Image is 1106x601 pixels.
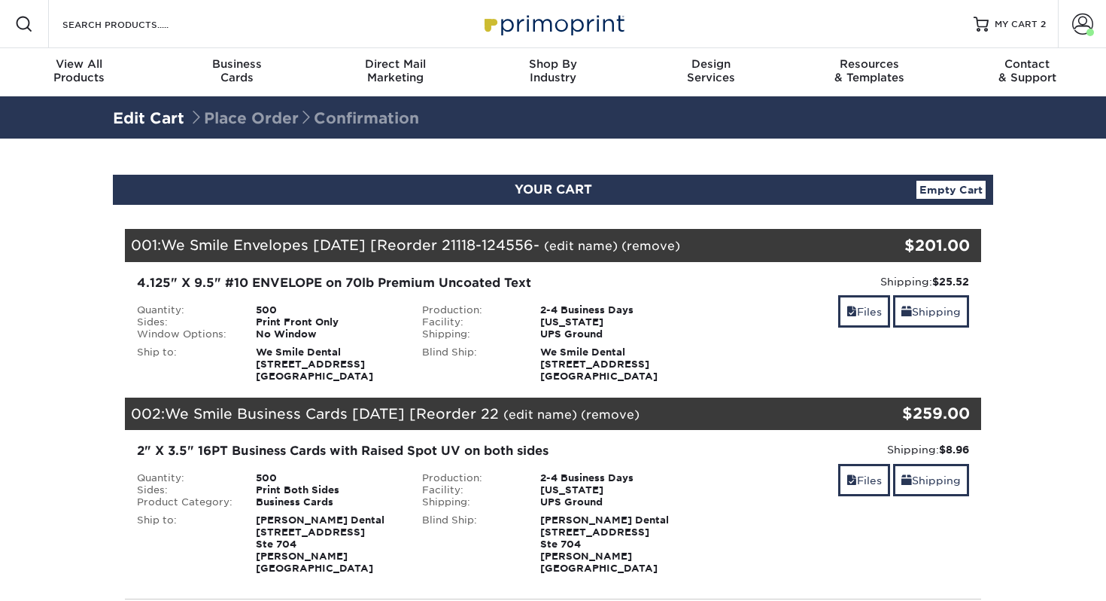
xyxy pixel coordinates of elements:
[838,295,890,328] a: Files
[245,496,411,508] div: Business Cards
[256,346,373,382] strong: We Smile Dental [STREET_ADDRESS] [GEOGRAPHIC_DATA]
[706,274,969,289] div: Shipping:
[529,328,695,340] div: UPS Ground
[846,474,857,487] span: files
[113,109,184,127] a: Edit Cart
[529,304,695,316] div: 2-4 Business Days
[621,239,680,253] a: (remove)
[474,48,632,96] a: Shop ByIndustry
[126,472,245,484] div: Quantity:
[411,328,530,340] div: Shipping:
[540,514,669,574] strong: [PERSON_NAME] Dental [STREET_ADDRESS] Ste 704 [PERSON_NAME][GEOGRAPHIC_DATA]
[137,274,684,292] div: 4.125" X 9.5" #10 ENVELOPE on 70lb Premium Uncoated Text
[256,514,384,574] strong: [PERSON_NAME] Dental [STREET_ADDRESS] Ste 704 [PERSON_NAME][GEOGRAPHIC_DATA]
[126,328,245,340] div: Window Options:
[411,304,530,316] div: Production:
[158,48,316,96] a: BusinessCards
[529,472,695,484] div: 2-4 Business Days
[540,346,658,382] strong: We Smile Dental [STREET_ADDRESS] [GEOGRAPHIC_DATA]
[632,57,790,84] div: Services
[529,496,695,508] div: UPS Ground
[137,442,684,460] div: 2" X 3.5" 16PT Business Cards with Raised Spot UV on both sides
[411,472,530,484] div: Production:
[632,48,790,96] a: DesignServices
[126,346,245,383] div: Ship to:
[838,464,890,496] a: Files
[916,181,986,199] a: Empty Cart
[632,57,790,71] span: Design
[515,182,592,197] span: YOUR CART
[245,472,411,484] div: 500
[474,57,632,71] span: Shop By
[790,57,948,71] span: Resources
[790,57,948,84] div: & Templates
[126,496,245,508] div: Product Category:
[838,234,970,257] div: $201.00
[316,48,474,96] a: Direct MailMarketing
[245,328,411,340] div: No Window
[893,464,969,496] a: Shipping
[838,402,970,425] div: $259.00
[893,295,969,328] a: Shipping
[158,57,316,71] span: Business
[529,484,695,496] div: [US_STATE]
[846,306,857,318] span: files
[125,398,838,431] div: 002:
[1041,19,1046,29] span: 2
[189,109,419,127] span: Place Order Confirmation
[126,484,245,496] div: Sides:
[125,229,838,262] div: 001:
[411,484,530,496] div: Facility:
[316,57,474,84] div: Marketing
[161,236,539,253] span: We Smile Envelopes [DATE] [Reorder 21118-124556-
[126,316,245,328] div: Sides:
[901,306,912,318] span: shipping
[474,57,632,84] div: Industry
[411,316,530,328] div: Facility:
[948,48,1106,96] a: Contact& Support
[939,444,969,456] strong: $8.96
[581,407,640,422] a: (remove)
[544,239,618,253] a: (edit name)
[165,405,499,422] span: We Smile Business Cards [DATE] [Reorder 22
[706,442,969,457] div: Shipping:
[411,346,530,383] div: Blind Ship:
[529,316,695,328] div: [US_STATE]
[245,304,411,316] div: 500
[411,514,530,575] div: Blind Ship:
[316,57,474,71] span: Direct Mail
[478,8,628,40] img: Primoprint
[503,407,577,422] a: (edit name)
[126,514,245,575] div: Ship to:
[932,276,969,288] strong: $25.52
[790,48,948,96] a: Resources& Templates
[158,57,316,84] div: Cards
[61,15,208,33] input: SEARCH PRODUCTS.....
[948,57,1106,84] div: & Support
[901,474,912,487] span: shipping
[411,496,530,508] div: Shipping:
[948,57,1106,71] span: Contact
[995,18,1038,31] span: MY CART
[126,304,245,316] div: Quantity:
[245,316,411,328] div: Print Front Only
[245,484,411,496] div: Print Both Sides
